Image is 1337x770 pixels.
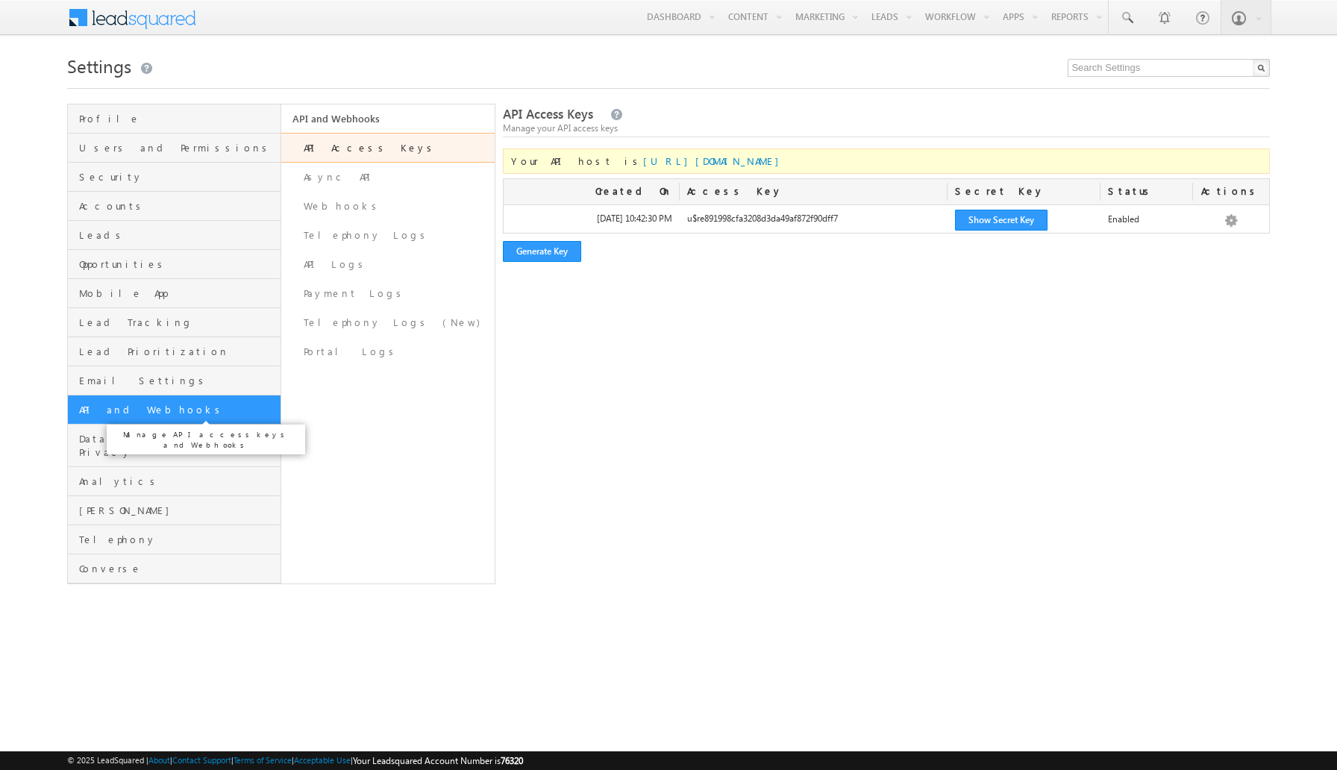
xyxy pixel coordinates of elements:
[281,221,495,250] a: Telephony Logs
[1100,212,1192,233] div: Enabled
[68,250,281,279] a: Opportunities
[281,133,495,163] a: API Access Keys
[234,755,292,765] a: Terms of Service
[79,316,277,329] span: Lead Tracking
[511,154,786,167] span: Your API host is
[68,395,281,425] a: API and Webhooks
[281,192,495,221] a: Webhooks
[79,432,277,459] span: Data Management and Privacy
[79,562,277,575] span: Converse
[503,105,593,122] span: API Access Keys
[503,241,581,262] button: Generate Key
[68,221,281,250] a: Leads
[1068,59,1270,77] input: Search Settings
[281,104,495,133] a: API and Webhooks
[67,54,131,78] span: Settings
[79,533,277,546] span: Telephony
[68,192,281,221] a: Accounts
[955,210,1048,231] button: Show Secret Key
[680,179,948,204] div: Access Key
[68,308,281,337] a: Lead Tracking
[501,755,523,766] span: 76320
[68,525,281,554] a: Telephony
[79,141,277,154] span: Users and Permissions
[680,212,948,233] div: u$re891998cfa3208d3da49af872f90dff7
[68,496,281,525] a: [PERSON_NAME]
[79,504,277,517] span: [PERSON_NAME]
[68,366,281,395] a: Email Settings
[79,374,277,387] span: Email Settings
[504,179,680,204] div: Created On
[79,345,277,358] span: Lead Prioritization
[148,755,170,765] a: About
[294,755,351,765] a: Acceptable Use
[67,754,523,768] span: © 2025 LeadSquared | | | | |
[1193,179,1270,204] div: Actions
[79,287,277,300] span: Mobile App
[643,154,786,167] a: [URL][DOMAIN_NAME]
[68,134,281,163] a: Users and Permissions
[113,429,299,450] p: Manage API access keys and Webhooks
[68,163,281,192] a: Security
[79,112,277,125] span: Profile
[68,467,281,496] a: Analytics
[503,122,1271,135] div: Manage your API access keys
[281,337,495,366] a: Portal Logs
[79,199,277,213] span: Accounts
[68,337,281,366] a: Lead Prioritization
[79,475,277,488] span: Analytics
[79,170,277,184] span: Security
[68,554,281,583] a: Converse
[79,228,277,242] span: Leads
[504,212,680,233] div: [DATE] 10:42:30 PM
[948,179,1100,204] div: Secret Key
[1100,179,1192,204] div: Status
[281,163,495,192] a: Async API
[79,403,277,416] span: API and Webhooks
[68,279,281,308] a: Mobile App
[281,308,495,337] a: Telephony Logs (New)
[68,104,281,134] a: Profile
[79,257,277,271] span: Opportunities
[68,425,281,467] a: Data Management and Privacy
[353,755,523,766] span: Your Leadsquared Account Number is
[172,755,231,765] a: Contact Support
[281,250,495,279] a: API Logs
[281,279,495,308] a: Payment Logs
